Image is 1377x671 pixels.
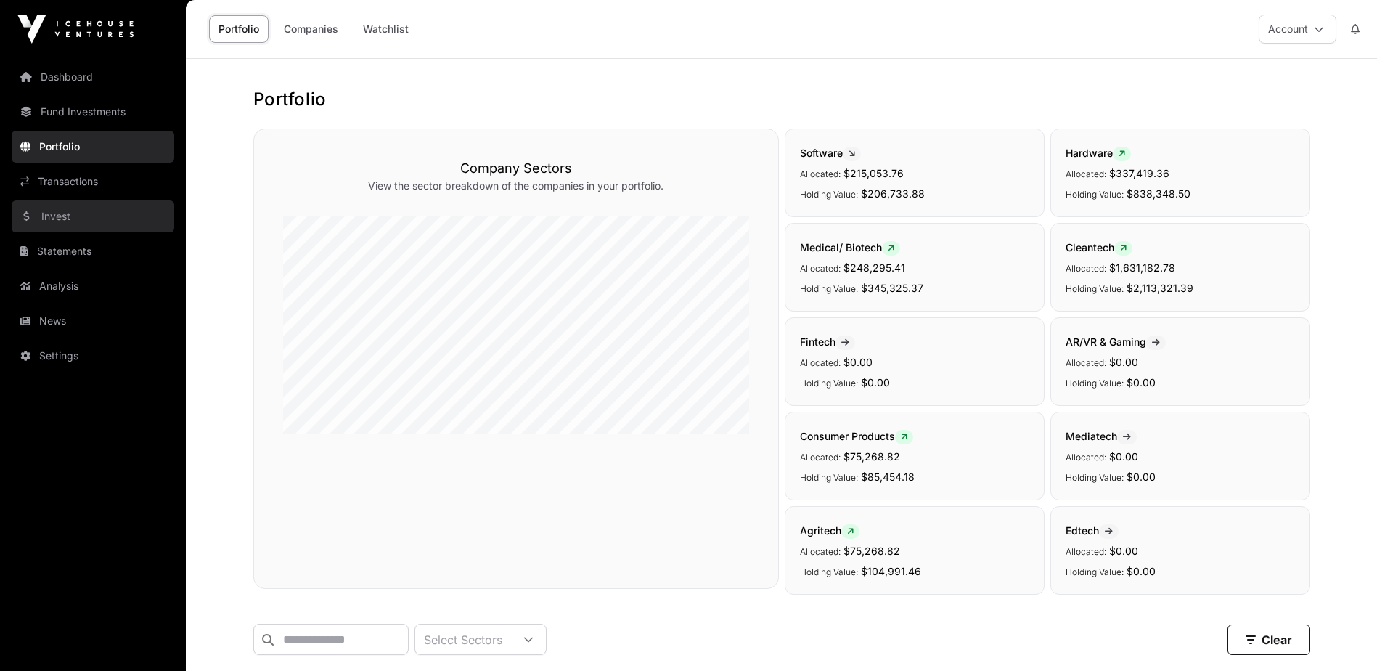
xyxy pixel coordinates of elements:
h3: Company Sectors [283,158,749,179]
span: Mediatech [1066,430,1137,442]
span: $0.00 [1109,450,1138,463]
a: Settings [12,340,174,372]
a: Statements [12,235,174,267]
span: Cleantech [1066,241,1132,253]
a: News [12,305,174,337]
span: Allocated: [1066,357,1106,368]
span: Agritech [800,524,859,537]
span: Hardware [1066,147,1131,159]
span: Holding Value: [1066,566,1124,577]
span: $206,733.88 [861,187,925,200]
span: Software [800,147,861,159]
a: Transactions [12,166,174,198]
span: Holding Value: [800,283,858,294]
a: Fund Investments [12,96,174,128]
iframe: Chat Widget [1304,601,1377,671]
button: Clear [1227,625,1310,655]
p: View the sector breakdown of the companies in your portfolio. [283,179,749,193]
a: Watchlist [354,15,418,43]
span: Holding Value: [1066,189,1124,200]
span: $0.00 [1109,356,1138,368]
span: $0.00 [843,356,873,368]
span: $0.00 [1127,376,1156,389]
button: Account [1259,15,1336,44]
span: Allocated: [1066,452,1106,463]
a: Portfolio [209,15,269,43]
span: $0.00 [1109,545,1138,557]
span: Holding Value: [800,378,858,389]
span: Allocated: [800,168,841,179]
span: Consumer Products [800,430,913,442]
span: Edtech [1066,524,1119,537]
a: Dashboard [12,61,174,93]
span: $0.00 [1127,565,1156,577]
span: $104,991.46 [861,565,921,577]
span: Allocated: [1066,263,1106,274]
span: Holding Value: [800,189,858,200]
span: $85,454.18 [861,471,915,483]
span: Allocated: [800,263,841,274]
span: $75,268.82 [843,545,900,557]
span: Holding Value: [1066,472,1124,483]
span: $248,295.41 [843,261,905,274]
span: Medical/ Biotech [800,241,900,253]
a: Invest [12,200,174,232]
h1: Portfolio [253,88,1310,111]
span: $215,053.76 [843,167,904,179]
span: $1,631,182.78 [1109,261,1175,274]
a: Portfolio [12,131,174,163]
span: Allocated: [1066,168,1106,179]
span: Holding Value: [1066,378,1124,389]
span: $0.00 [1127,471,1156,483]
span: Allocated: [800,546,841,557]
span: $345,325.37 [861,282,923,294]
span: AR/VR & Gaming [1066,335,1166,348]
span: Holding Value: [800,566,858,577]
div: Select Sectors [415,625,511,654]
a: Companies [274,15,348,43]
span: Allocated: [800,452,841,463]
span: $838,348.50 [1127,187,1190,200]
span: Holding Value: [800,472,858,483]
span: $0.00 [861,376,890,389]
span: $75,268.82 [843,450,900,463]
span: $337,419.36 [1109,167,1169,179]
span: Allocated: [1066,546,1106,557]
span: Holding Value: [1066,283,1124,294]
img: Icehouse Ventures Logo [17,15,134,44]
a: Analysis [12,270,174,302]
span: Allocated: [800,357,841,368]
span: Fintech [800,335,855,348]
span: $2,113,321.39 [1127,282,1193,294]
